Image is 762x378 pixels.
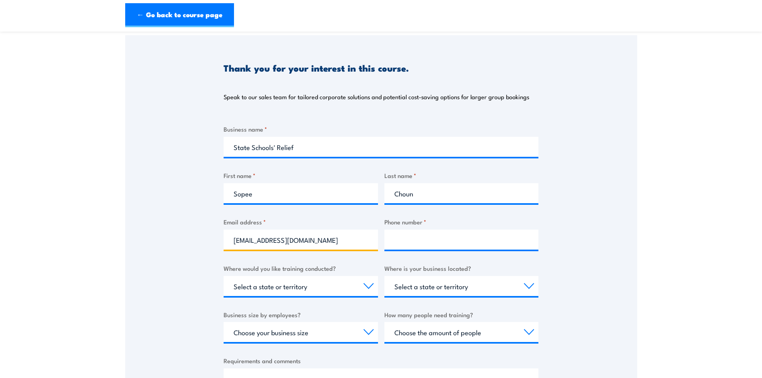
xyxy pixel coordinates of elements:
[224,171,378,180] label: First name
[384,171,539,180] label: Last name
[224,217,378,226] label: Email address
[224,63,409,72] h3: Thank you for your interest in this course.
[125,3,234,27] a: ← Go back to course page
[384,217,539,226] label: Phone number
[224,264,378,273] label: Where would you like training conducted?
[224,93,529,101] p: Speak to our sales team for tailored corporate solutions and potential cost-saving options for la...
[224,124,538,134] label: Business name
[384,264,539,273] label: Where is your business located?
[384,310,539,319] label: How many people need training?
[224,310,378,319] label: Business size by employees?
[224,356,538,365] label: Requirements and comments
